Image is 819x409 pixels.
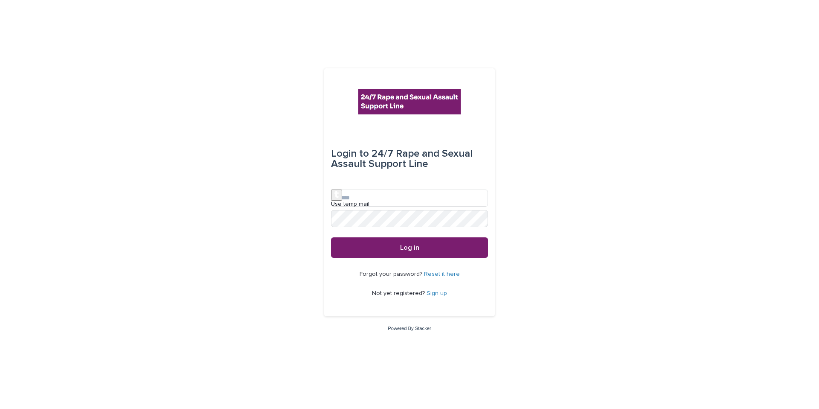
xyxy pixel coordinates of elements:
[400,244,419,251] span: Log in
[388,326,431,331] a: Powered By Stacker
[427,290,447,296] a: Sign up
[360,271,424,277] span: Forgot your password?
[424,271,460,277] a: Reset it here
[331,149,369,159] span: Login to
[331,237,488,258] button: Log in
[372,290,427,296] span: Not yet registered?
[358,89,461,114] img: rhQMoQhaT3yELyF149Cw
[331,142,488,176] div: 24/7 Rape and Sexual Assault Support Line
